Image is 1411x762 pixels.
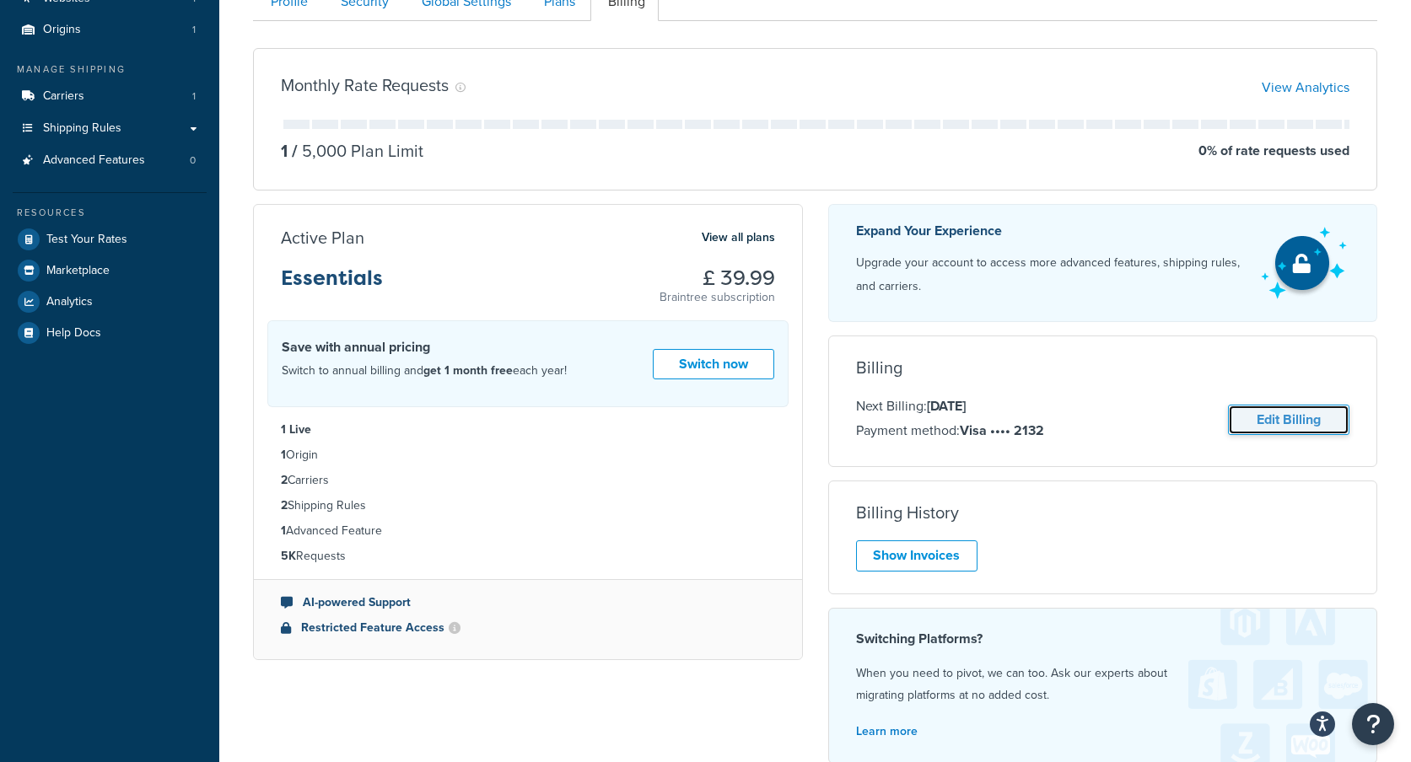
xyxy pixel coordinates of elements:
strong: 5K [281,547,296,565]
h4: Switching Platforms? [856,629,1350,649]
li: Origin [281,446,775,464]
a: View Analytics [1262,78,1349,97]
a: Switch now [653,349,774,380]
li: Shipping Rules [281,496,775,515]
p: Braintree subscription [660,289,775,306]
h3: £ 39.99 [660,267,775,289]
span: Shipping Rules [43,121,121,136]
li: Advanced Feature [281,522,775,540]
strong: 1 [281,446,286,464]
li: Advanced Features [13,145,207,176]
li: Restricted Feature Access [281,619,775,637]
span: Analytics [46,295,93,309]
button: Open Resource Center [1352,703,1394,745]
p: Upgrade your account to access more advanced features, shipping rules, and carriers. [856,251,1247,298]
p: When you need to pivot, we can too. Ask our experts about migrating platforms at no added cost. [856,663,1350,706]
p: 0 % of rate requests used [1198,139,1349,163]
a: Show Invoices [856,540,977,571]
span: Advanced Features [43,153,145,168]
h3: Active Plan [281,228,364,247]
span: Marketplace [46,264,110,278]
a: Learn more [856,722,918,740]
span: Origins [43,23,81,37]
a: Test Your Rates [13,224,207,255]
span: 1 [192,89,196,104]
div: Manage Shipping [13,62,207,77]
a: Analytics [13,287,207,317]
p: 5,000 Plan Limit [288,139,423,163]
div: Resources [13,206,207,220]
a: Marketplace [13,255,207,286]
strong: Visa •••• 2132 [960,421,1044,440]
span: Test Your Rates [46,233,127,247]
a: View all plans [702,227,775,249]
span: Carriers [43,89,84,104]
strong: get 1 month free [423,362,513,379]
a: Expand Your Experience Upgrade your account to access more advanced features, shipping rules, and... [828,204,1378,322]
h3: Essentials [281,267,383,303]
span: 1 [192,23,196,37]
p: Switch to annual billing and each year! [282,360,567,382]
a: Carriers 1 [13,81,207,112]
li: Origins [13,14,207,46]
a: Help Docs [13,318,207,348]
span: Help Docs [46,326,101,341]
li: Requests [281,547,775,566]
h3: Monthly Rate Requests [281,76,449,94]
li: Carriers [13,81,207,112]
strong: 2 [281,496,288,514]
span: 0 [190,153,196,168]
a: Edit Billing [1228,405,1349,436]
strong: [DATE] [927,396,966,416]
h3: Billing History [856,503,959,522]
h3: Billing [856,358,902,377]
p: 1 [281,139,288,163]
h4: Save with annual pricing [282,337,567,357]
strong: 2 [281,471,288,489]
a: Advanced Features 0 [13,145,207,176]
a: Origins 1 [13,14,207,46]
li: AI-powered Support [281,593,775,612]
p: Payment method: [856,420,1044,442]
strong: 1 Live [281,421,311,438]
span: / [292,138,298,164]
strong: 1 [281,522,286,539]
li: Carriers [281,471,775,490]
p: Next Billing: [856,395,1044,417]
a: Shipping Rules [13,113,207,144]
p: Expand Your Experience [856,219,1247,243]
